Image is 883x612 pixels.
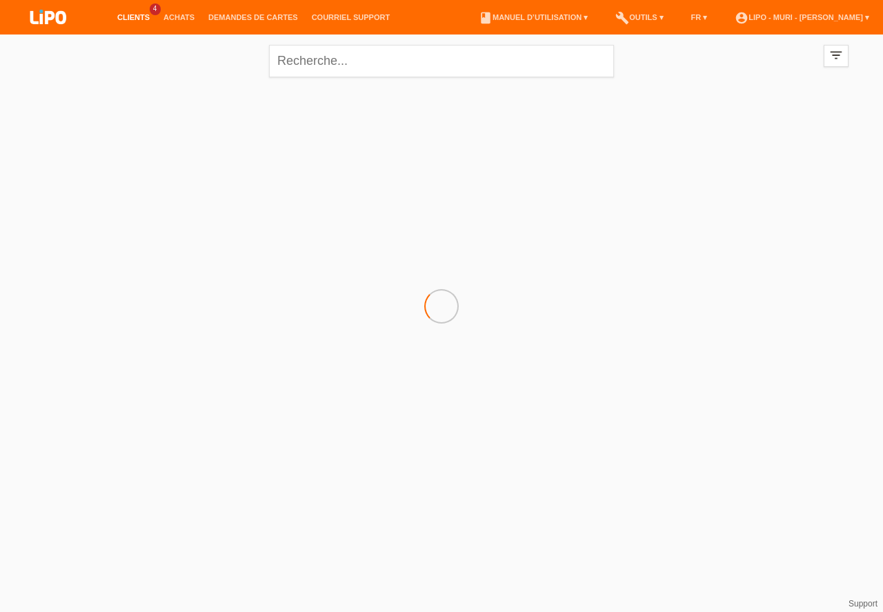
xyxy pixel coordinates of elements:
[201,13,305,21] a: Demandes de cartes
[684,13,715,21] a: FR ▾
[14,28,83,39] a: LIPO pay
[829,48,844,63] i: filter_list
[269,45,614,77] input: Recherche...
[110,13,157,21] a: Clients
[608,13,670,21] a: buildOutils ▾
[735,11,748,25] i: account_circle
[849,599,877,609] a: Support
[479,11,493,25] i: book
[615,11,629,25] i: build
[472,13,595,21] a: bookManuel d’utilisation ▾
[305,13,397,21] a: Courriel Support
[728,13,876,21] a: account_circleLIPO - Muri - [PERSON_NAME] ▾
[157,13,201,21] a: Achats
[150,3,161,15] span: 4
